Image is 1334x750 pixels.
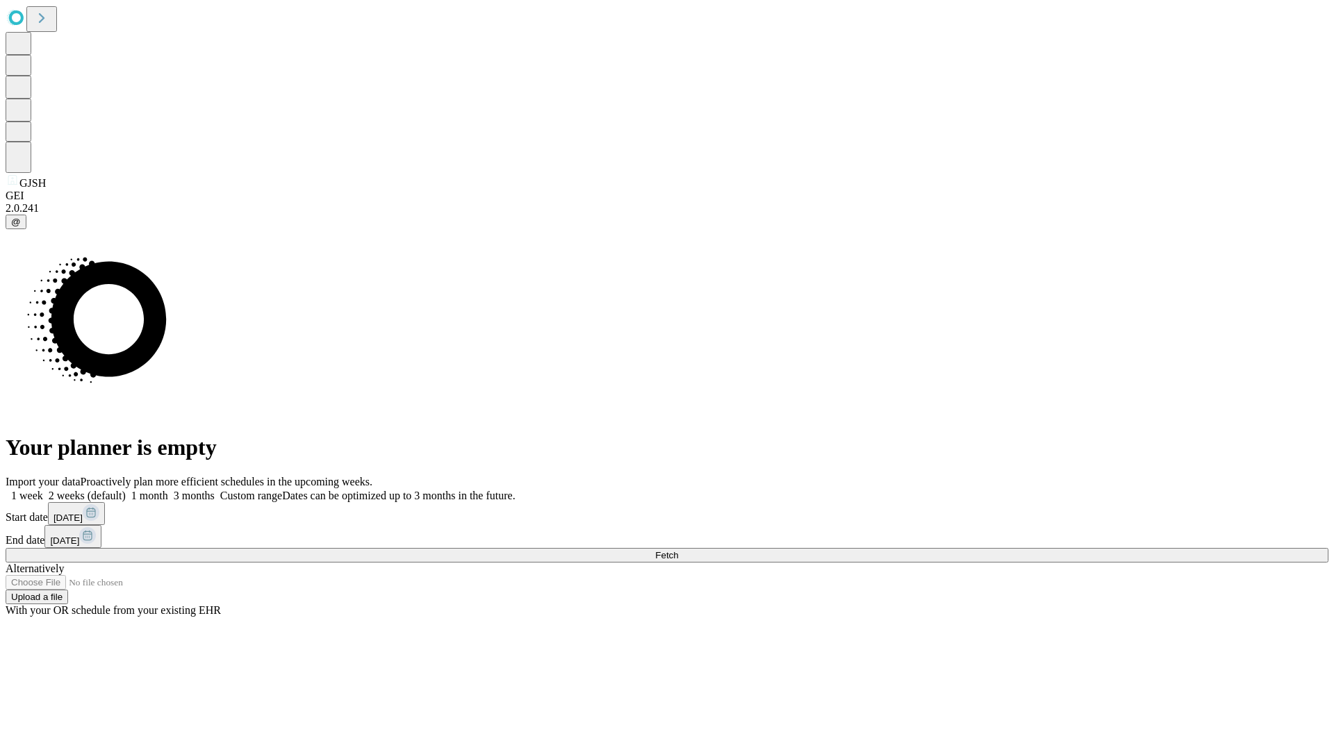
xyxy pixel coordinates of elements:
span: [DATE] [50,535,79,546]
span: Alternatively [6,562,64,574]
span: 3 months [174,490,215,501]
span: Proactively plan more efficient schedules in the upcoming weeks. [81,476,372,487]
button: Fetch [6,548,1328,562]
span: [DATE] [53,512,83,523]
div: 2.0.241 [6,202,1328,215]
button: @ [6,215,26,229]
span: Custom range [220,490,282,501]
button: [DATE] [48,502,105,525]
span: 2 weeks (default) [49,490,126,501]
button: Upload a file [6,590,68,604]
button: [DATE] [44,525,101,548]
span: Import your data [6,476,81,487]
span: Fetch [655,550,678,560]
div: End date [6,525,1328,548]
span: Dates can be optimized up to 3 months in the future. [282,490,515,501]
span: 1 week [11,490,43,501]
span: With your OR schedule from your existing EHR [6,604,221,616]
span: 1 month [131,490,168,501]
h1: Your planner is empty [6,435,1328,460]
div: Start date [6,502,1328,525]
span: @ [11,217,21,227]
span: GJSH [19,177,46,189]
div: GEI [6,190,1328,202]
